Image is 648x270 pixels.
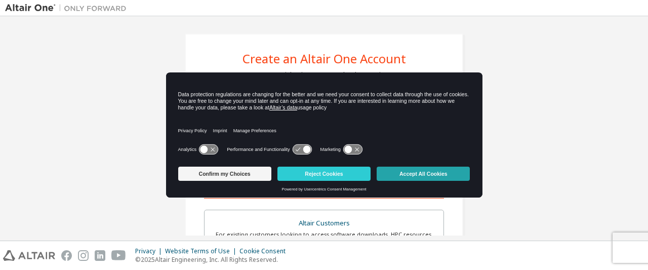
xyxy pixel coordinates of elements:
img: linkedin.svg [95,250,105,261]
img: Altair One [5,3,132,13]
img: facebook.svg [61,250,72,261]
div: Website Terms of Use [165,247,239,255]
div: Privacy [135,247,165,255]
div: Altair Customers [211,216,437,230]
img: youtube.svg [111,250,126,261]
div: Create an Altair One Account [242,53,406,65]
div: Cookie Consent [239,247,292,255]
img: instagram.svg [78,250,89,261]
div: For Free Trials, Licenses, Downloads, Learning & Documentation and so much more. [254,71,394,87]
div: For existing customers looking to access software downloads, HPC resources, community, trainings ... [211,230,437,247]
p: © 2025 Altair Engineering, Inc. All Rights Reserved. [135,255,292,264]
img: altair_logo.svg [3,250,55,261]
